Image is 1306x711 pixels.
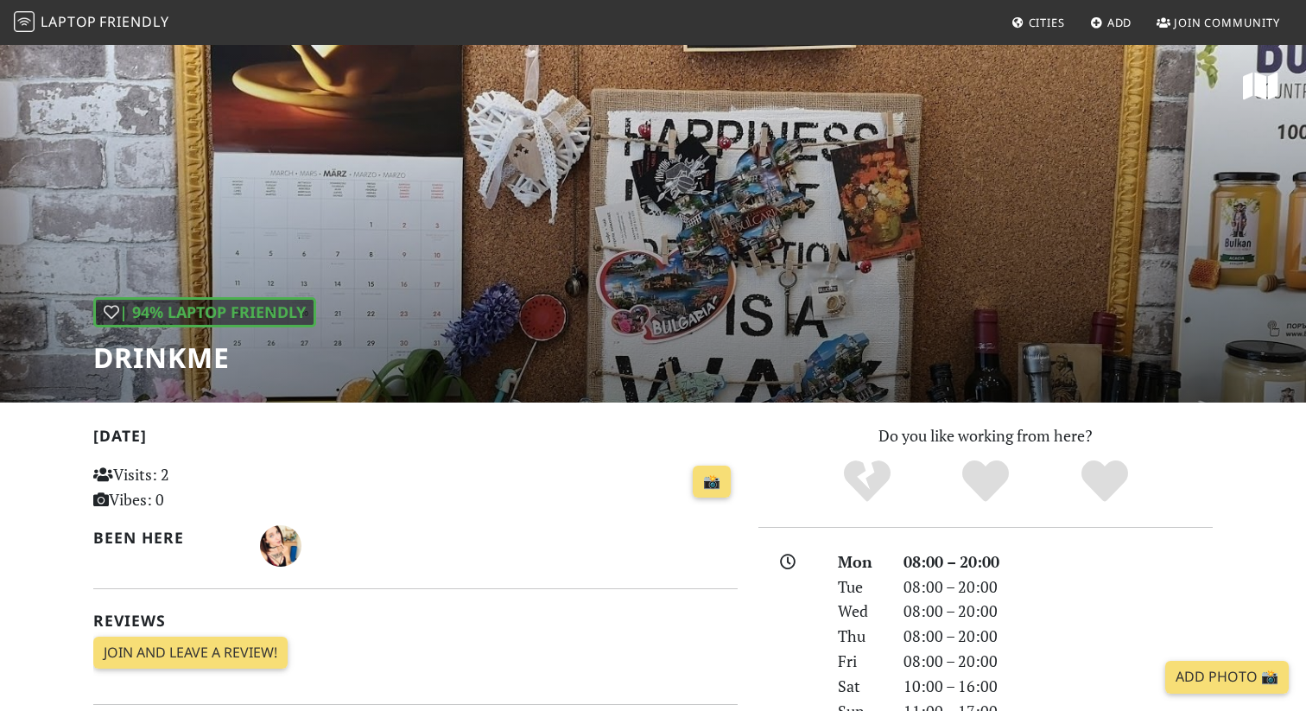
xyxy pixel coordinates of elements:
a: Join and leave a review! [93,637,288,670]
a: 📸 [693,466,731,498]
img: LaptopFriendly [14,11,35,32]
div: Fri [827,649,893,674]
p: Visits: 2 Vibes: 0 [93,462,295,512]
div: Definitely! [1045,458,1164,505]
div: No [808,458,927,505]
h2: [DATE] [93,427,738,452]
a: Add Photo 📸 [1165,661,1289,694]
div: Tue [827,575,893,600]
a: Add [1083,7,1139,38]
img: 1203-anna.jpg [260,525,301,567]
span: Laptop [41,12,97,31]
div: 08:00 – 20:00 [893,649,1223,674]
span: Cities [1029,15,1065,30]
span: Join Community [1174,15,1280,30]
div: Sat [827,674,893,699]
h1: DrinkMe [93,341,316,374]
p: Do you like working from here? [758,423,1213,448]
div: 08:00 – 20:00 [893,549,1223,575]
span: Add [1107,15,1132,30]
div: Mon [827,549,893,575]
span: Friendly [99,12,168,31]
div: 08:00 – 20:00 [893,599,1223,624]
div: 08:00 – 20:00 [893,624,1223,649]
span: Anna Klimova [260,534,301,555]
h2: Been here [93,529,239,547]
div: 08:00 – 20:00 [893,575,1223,600]
div: Wed [827,599,893,624]
a: Join Community [1150,7,1287,38]
div: Thu [827,624,893,649]
a: Cities [1005,7,1072,38]
h2: Reviews [93,612,738,630]
div: 10:00 – 16:00 [893,674,1223,699]
div: Yes [926,458,1045,505]
a: LaptopFriendly LaptopFriendly [14,8,169,38]
div: | 94% Laptop Friendly [93,297,316,327]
